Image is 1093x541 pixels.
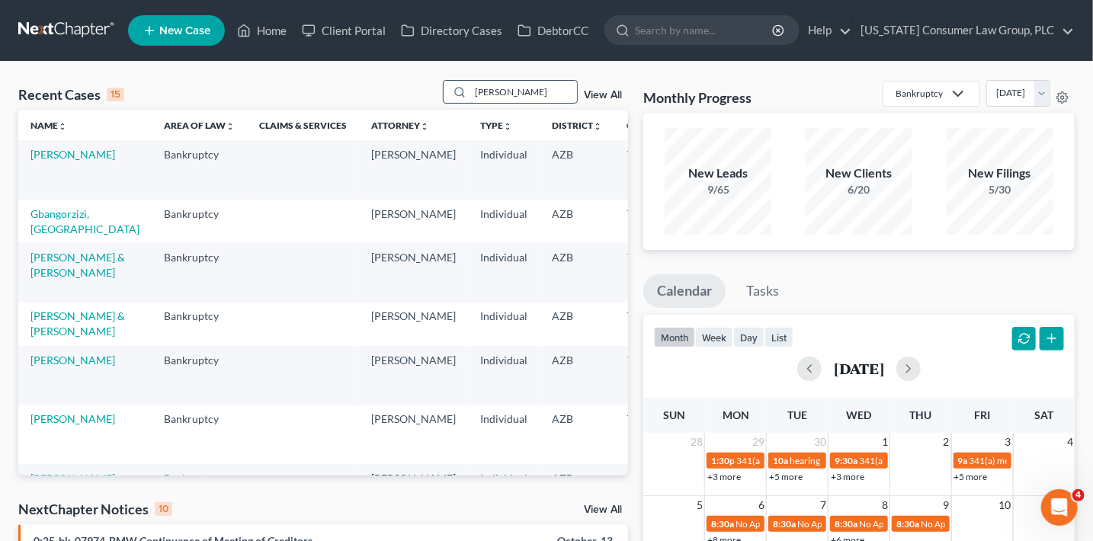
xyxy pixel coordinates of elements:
[942,433,951,451] span: 2
[764,327,793,347] button: list
[480,120,512,131] a: Typeunfold_more
[711,455,735,466] span: 1:30p
[790,455,907,466] span: hearing for [PERSON_NAME]
[18,500,172,518] div: NextChapter Notices
[152,140,247,199] td: Bankruptcy
[359,200,468,243] td: [PERSON_NAME]
[584,90,622,101] a: View All
[226,122,235,131] i: unfold_more
[819,496,828,514] span: 7
[627,120,678,131] a: Chapterunfold_more
[393,17,510,44] a: Directory Cases
[18,85,124,104] div: Recent Cases
[540,464,614,492] td: AZB
[695,327,733,347] button: week
[614,140,691,199] td: 7
[853,17,1074,44] a: [US_STATE] Consumer Law Group, PLC
[30,207,139,235] a: Gbangorzizi, [GEOGRAPHIC_DATA]
[665,182,771,197] div: 9/65
[998,496,1013,514] span: 10
[107,88,124,101] div: 15
[30,309,125,338] a: [PERSON_NAME] & [PERSON_NAME]
[947,165,1053,182] div: New Filings
[152,464,247,492] td: Bankruptcy
[707,471,741,482] a: +3 more
[30,354,115,367] a: [PERSON_NAME]
[663,408,685,421] span: Sun
[736,518,806,530] span: No Appointments
[152,346,247,405] td: Bankruptcy
[470,81,577,103] input: Search by name...
[689,433,704,451] span: 28
[773,518,796,530] span: 8:30a
[359,405,468,463] td: [PERSON_NAME]
[695,496,704,514] span: 5
[593,122,602,131] i: unfold_more
[834,360,884,376] h2: [DATE]
[152,303,247,346] td: Bankruptcy
[468,405,540,463] td: Individual
[757,496,766,514] span: 6
[229,17,294,44] a: Home
[614,243,691,302] td: 7
[974,408,990,421] span: Fri
[769,471,803,482] a: +5 more
[359,243,468,302] td: [PERSON_NAME]
[614,346,691,405] td: 7
[896,87,943,100] div: Bankruptcy
[643,88,752,107] h3: Monthly Progress
[958,455,968,466] span: 9a
[152,405,247,463] td: Bankruptcy
[1072,489,1085,501] span: 4
[540,200,614,243] td: AZB
[859,455,1087,466] span: 341(a) meeting for [PERSON_NAME] & [PERSON_NAME]
[896,518,919,530] span: 8:30a
[152,243,247,302] td: Bankruptcy
[359,346,468,405] td: [PERSON_NAME]
[540,303,614,346] td: AZB
[797,518,868,530] span: No Appointments
[510,17,596,44] a: DebtorCC
[584,504,622,515] a: View All
[732,274,793,308] a: Tasks
[468,346,540,405] td: Individual
[806,182,912,197] div: 6/20
[503,122,512,131] i: unfold_more
[954,471,988,482] a: +5 more
[540,140,614,199] td: AZB
[159,25,210,37] span: New Case
[813,433,828,451] span: 30
[859,518,930,530] span: No Appointments
[654,327,695,347] button: month
[942,496,951,514] span: 9
[831,471,864,482] a: +3 more
[773,455,788,466] span: 10a
[468,464,540,492] td: Individual
[1041,489,1078,526] iframe: Intercom live chat
[736,455,883,466] span: 341(a) meeting for [PERSON_NAME]
[30,148,115,161] a: [PERSON_NAME]
[420,122,429,131] i: unfold_more
[723,408,749,421] span: Mon
[359,303,468,346] td: [PERSON_NAME]
[880,433,889,451] span: 1
[921,518,992,530] span: No Appointments
[30,412,115,425] a: [PERSON_NAME]
[711,518,734,530] span: 8:30a
[58,122,67,131] i: unfold_more
[30,472,115,485] a: [PERSON_NAME]
[552,120,602,131] a: Districtunfold_more
[468,243,540,302] td: Individual
[468,303,540,346] td: Individual
[614,464,691,492] td: 7
[751,433,766,451] span: 29
[371,120,429,131] a: Attorneyunfold_more
[152,200,247,243] td: Bankruptcy
[614,405,691,463] td: 7
[359,464,468,492] td: [PERSON_NAME]
[800,17,851,44] a: Help
[787,408,807,421] span: Tue
[614,303,691,346] td: 7
[540,346,614,405] td: AZB
[468,200,540,243] td: Individual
